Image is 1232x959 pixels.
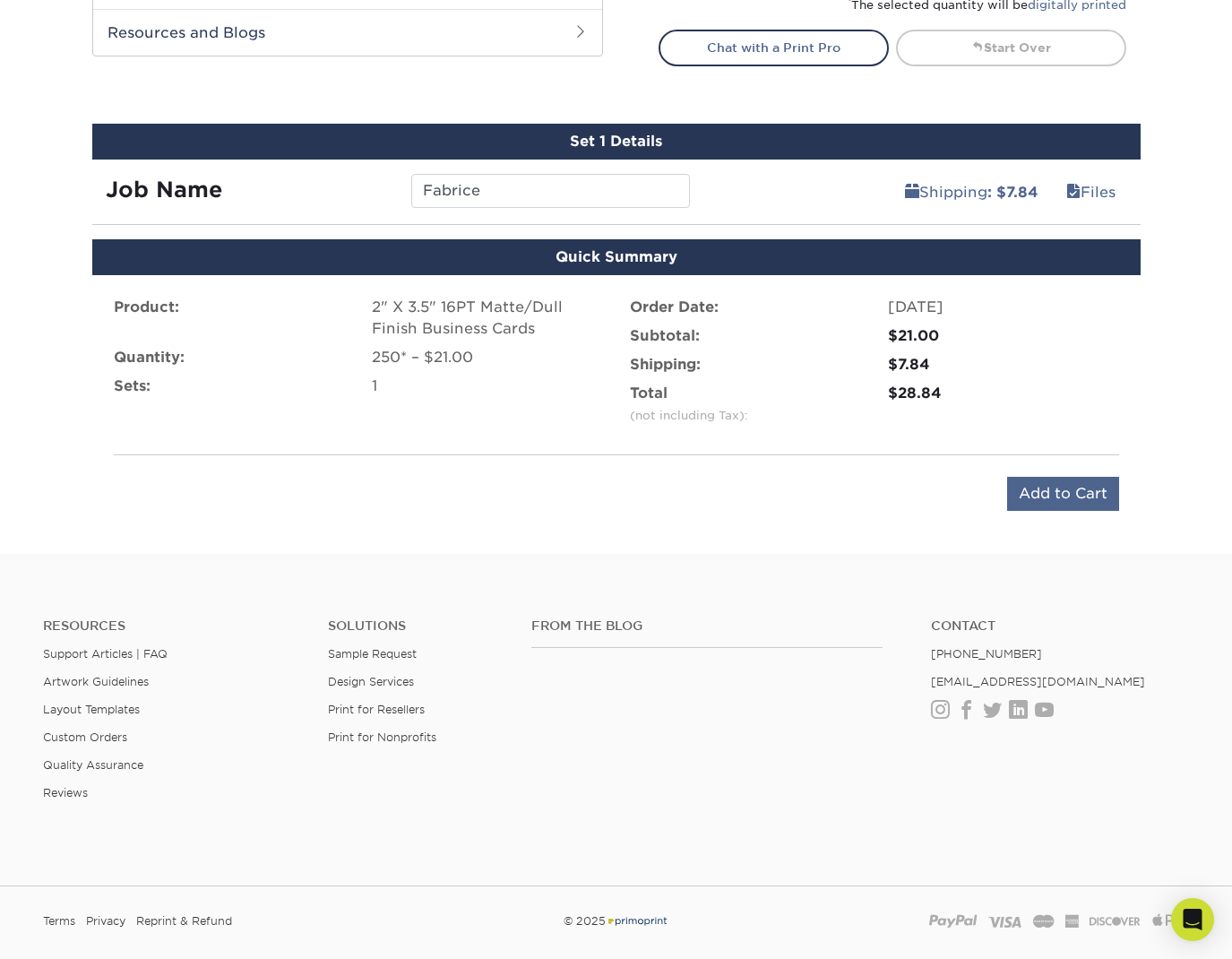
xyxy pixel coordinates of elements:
[136,908,232,935] a: Reprint & Refund
[93,9,602,56] h2: Resources and Blogs
[1066,184,1081,201] span: files
[43,647,168,661] a: Support Articles | FAQ
[43,758,143,772] a: Quality Assurance
[43,730,127,744] a: Custom Orders
[931,618,1189,634] a: Contact
[659,30,889,65] a: Chat with a Print Pro
[1171,898,1214,941] div: Open Intercom Messenger
[92,124,1141,160] div: Set 1 Details
[372,347,603,368] div: 250* – $21.00
[43,618,301,634] h4: Resources
[328,703,425,716] a: Print for Resellers
[328,730,436,744] a: Print for Nonprofits
[43,703,140,716] a: Layout Templates
[905,184,919,201] span: shipping
[630,354,701,376] label: Shipping:
[630,297,719,318] label: Order Date:
[606,914,668,928] img: Primoprint
[92,239,1141,275] div: Quick Summary
[531,618,882,634] h4: From the Blog
[328,647,417,661] a: Sample Request
[372,297,603,340] div: 2" X 3.5" 16PT Matte/Dull Finish Business Cards
[43,786,88,799] a: Reviews
[4,904,152,953] iframe: Google Customer Reviews
[372,376,603,397] div: 1
[411,174,690,208] input: Enter a job name
[931,647,1042,661] a: [PHONE_NUMBER]
[630,383,748,426] label: Total
[893,174,1050,210] a: Shipping: $7.84
[328,618,504,634] h4: Solutions
[896,30,1126,65] a: Start Over
[328,675,414,688] a: Design Services
[987,184,1038,201] b: : $7.84
[630,325,700,347] label: Subtotal:
[114,347,185,368] label: Quantity:
[630,409,748,422] small: (not including Tax):
[114,297,179,318] label: Product:
[888,325,1119,347] div: $21.00
[888,297,1119,318] div: [DATE]
[931,675,1145,688] a: [EMAIL_ADDRESS][DOMAIN_NAME]
[1007,477,1119,511] input: Add to Cart
[888,383,1119,404] div: $28.84
[43,675,149,688] a: Artwork Guidelines
[420,908,811,935] div: © 2025
[106,177,222,203] strong: Job Name
[1055,174,1127,210] a: Files
[114,376,151,397] label: Sets:
[888,354,1119,376] div: $7.84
